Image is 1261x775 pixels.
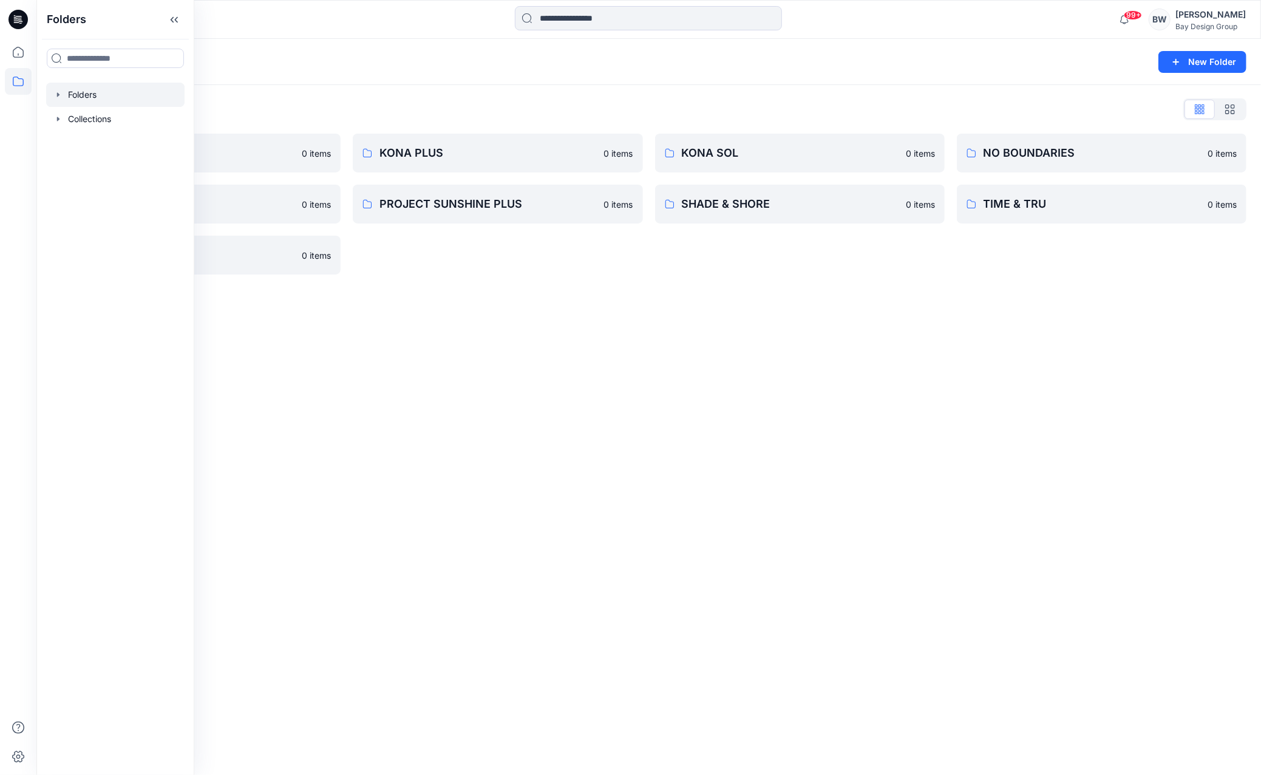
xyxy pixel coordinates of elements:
[302,198,331,211] p: 0 items
[655,134,945,172] a: KONA SOL0 items
[51,236,341,275] a: WILD FABLE0 items
[957,134,1246,172] a: NO BOUNDARIES0 items
[51,185,341,224] a: PROJECT SUNSHINE0 items
[957,185,1246,224] a: TIME & TRU0 items
[379,145,596,162] p: KONA PLUS
[1208,198,1237,211] p: 0 items
[984,196,1200,213] p: TIME & TRU
[1175,22,1246,31] div: Bay Design Group
[302,249,331,262] p: 0 items
[984,145,1200,162] p: NO BOUNDARIES
[379,196,596,213] p: PROJECT SUNSHINE PLUS
[353,185,642,224] a: PROJECT SUNSHINE PLUS0 items
[906,147,935,160] p: 0 items
[1158,51,1246,73] button: New Folder
[1124,10,1142,20] span: 99+
[604,198,633,211] p: 0 items
[353,134,642,172] a: KONA PLUS0 items
[1149,9,1171,30] div: BW
[302,147,331,160] p: 0 items
[51,134,341,172] a: DIGITAL ASSETS0 items
[1175,7,1246,22] div: [PERSON_NAME]
[1208,147,1237,160] p: 0 items
[682,145,899,162] p: KONA SOL
[604,147,633,160] p: 0 items
[906,198,935,211] p: 0 items
[655,185,945,224] a: SHADE & SHORE0 items
[682,196,899,213] p: SHADE & SHORE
